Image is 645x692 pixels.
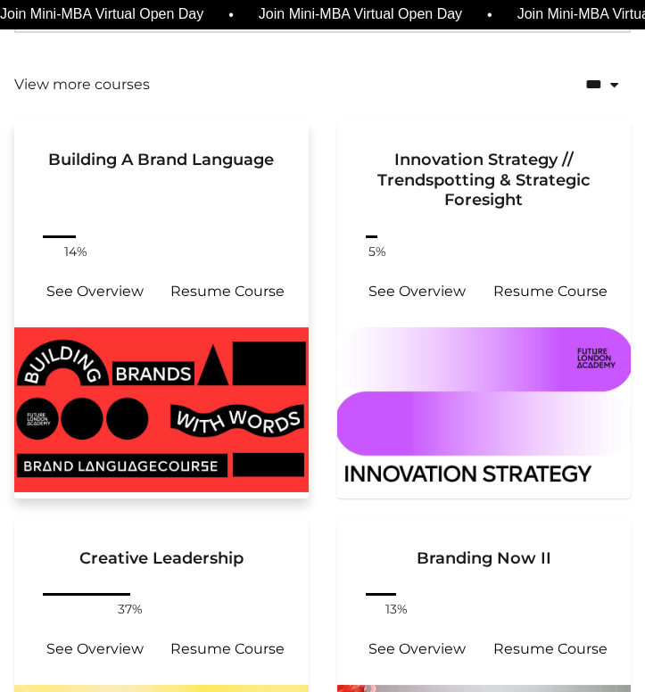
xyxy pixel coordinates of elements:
a: Creative Leadership [14,520,309,590]
span: 13% [375,600,418,619]
h3: Branding Now II [359,520,610,569]
select: status [508,62,631,107]
a: View more courses [14,74,150,95]
a: Creative Leadership: Resume Course [161,628,294,671]
a: Innovation Strategy // Trendspotting & Strategic Foresight [337,121,632,232]
a: Building A Brand Language [14,121,309,232]
span: 5% [356,243,399,261]
a: Creative Leadership: See Overview [29,628,161,671]
a: Building A Brand Language: Resume Course [161,270,294,313]
span: 37% [109,600,152,619]
span: • [487,4,492,26]
h3: Creative Leadership [36,520,287,569]
a: Branding Now II [337,520,632,590]
a: Branding Now II: See Overview [351,628,484,671]
a: Innovation Strategy // Trendspotting & Strategic Foresight: See Overview [351,270,484,313]
a: Branding Now II: Resume Course [484,628,616,671]
span: • [228,4,234,26]
h3: Innovation Strategy // Trendspotting & Strategic Foresight [359,121,610,210]
a: Building A Brand Language: See Overview [29,270,161,313]
h3: Building A Brand Language [36,121,287,210]
span: 14% [54,243,97,261]
a: Innovation Strategy // Trendspotting & Strategic Foresight: Resume Course [484,270,616,313]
